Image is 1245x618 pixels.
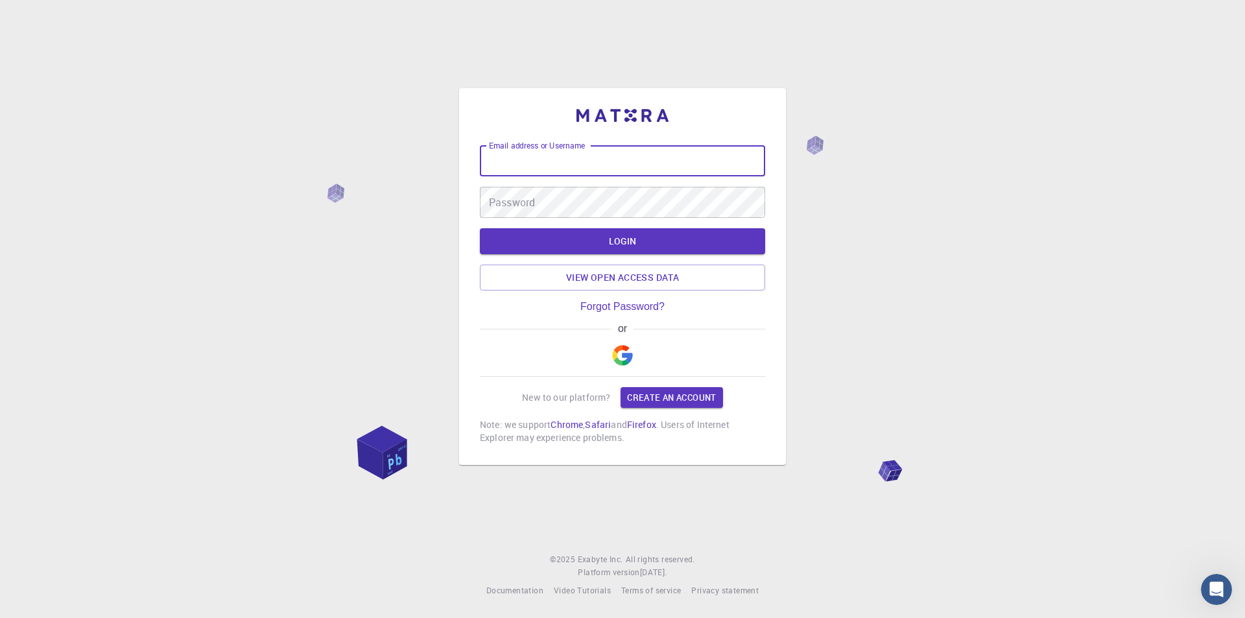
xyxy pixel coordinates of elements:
p: Note: we support , and . Users of Internet Explorer may experience problems. [480,418,765,444]
p: New to our platform? [522,391,610,404]
a: Create an account [621,387,722,408]
a: Forgot Password? [580,301,665,313]
span: Platform version [578,566,639,579]
a: Exabyte Inc. [578,553,623,566]
span: Video Tutorials [554,585,611,595]
a: View open access data [480,265,765,291]
img: Google [612,345,633,366]
span: or [611,323,633,335]
a: Privacy statement [691,584,759,597]
span: © 2025 [550,553,577,566]
a: Terms of service [621,584,681,597]
span: Documentation [486,585,543,595]
a: Firefox [627,418,656,431]
span: Privacy statement [691,585,759,595]
iframe: Intercom live chat [1201,574,1232,605]
span: [DATE] . [640,567,667,577]
a: Documentation [486,584,543,597]
span: All rights reserved. [626,553,695,566]
a: Safari [585,418,611,431]
a: [DATE]. [640,566,667,579]
span: Terms of service [621,585,681,595]
button: LOGIN [480,228,765,254]
label: Email address or Username [489,140,585,151]
a: Chrome [551,418,583,431]
a: Video Tutorials [554,584,611,597]
span: Exabyte Inc. [578,554,623,564]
